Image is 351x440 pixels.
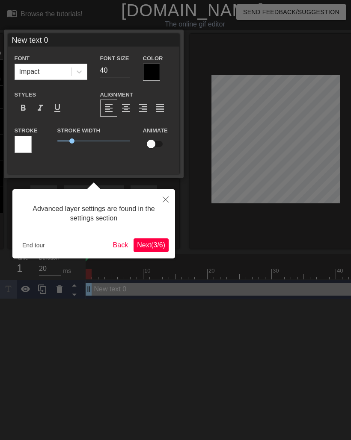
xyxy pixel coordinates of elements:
[19,239,48,252] button: End tour
[134,238,169,252] button: Next
[19,196,169,232] div: Advanced layer settings are found in the settings section
[156,189,175,209] button: Close
[137,241,165,249] span: Next ( 3 / 6 )
[110,238,132,252] button: Back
